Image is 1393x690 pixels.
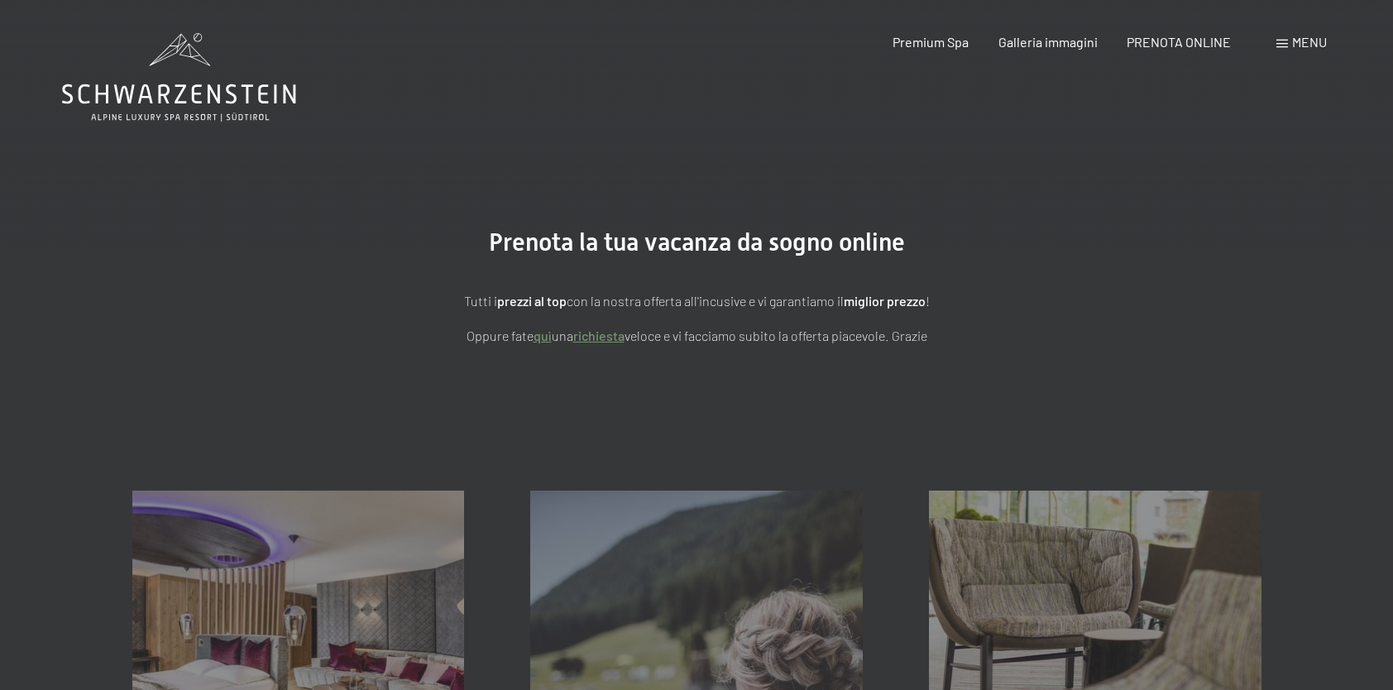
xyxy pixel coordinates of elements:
[573,328,625,343] a: richiesta
[534,328,552,343] a: quì
[489,228,905,256] span: Prenota la tua vacanza da sogno online
[283,325,1110,347] p: Oppure fate una veloce e vi facciamo subito la offerta piacevole. Grazie
[998,34,1098,50] a: Galleria immagini
[1127,34,1231,50] a: PRENOTA ONLINE
[844,293,926,309] strong: miglior prezzo
[283,290,1110,312] p: Tutti i con la nostra offerta all'incusive e vi garantiamo il !
[497,293,567,309] strong: prezzi al top
[1292,34,1327,50] span: Menu
[893,34,969,50] a: Premium Spa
